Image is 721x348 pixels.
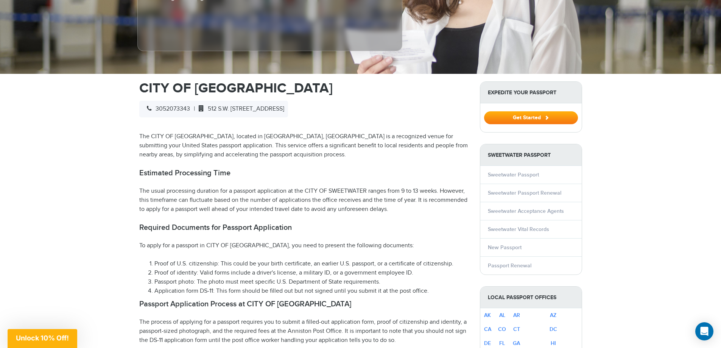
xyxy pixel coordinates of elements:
[488,190,561,196] a: Sweetwater Passport Renewal
[139,132,469,159] p: The CITY OF [GEOGRAPHIC_DATA], located in [GEOGRAPHIC_DATA], [GEOGRAPHIC_DATA] is a recognized ve...
[154,5,211,43] iframe: Customer reviews powered by Trustpilot
[513,340,520,346] a: GA
[550,312,556,318] a: AZ
[513,326,520,332] a: CT
[488,262,531,269] a: Passport Renewal
[498,326,506,332] a: CO
[499,340,505,346] a: FL
[480,287,582,308] strong: Local Passport Offices
[488,172,539,178] a: Sweetwater Passport
[480,82,582,103] strong: Expedite Your Passport
[484,114,578,120] a: Get Started
[139,169,469,178] h2: Estimated Processing Time
[480,144,582,166] strong: Sweetwater Passport
[139,300,469,309] h2: Passport Application Process at CITY OF [GEOGRAPHIC_DATA]
[154,259,469,268] li: Proof of U.S. citizenship: This could be your birth certificate, an earlier U.S. passport, or a c...
[139,81,469,95] h1: CITY OF [GEOGRAPHIC_DATA]
[551,340,556,346] a: HI
[484,326,491,332] a: CA
[513,312,520,318] a: AR
[695,322,713,340] div: Open Intercom Messenger
[195,105,284,112] span: 512 S.W. [STREET_ADDRESS]
[143,105,190,112] span: 3052073343
[154,287,469,296] li: Application form DS-11: This form should be filled out but not signed until you submit it at the ...
[484,340,491,346] a: DE
[154,268,469,278] li: Proof of identity: Valid forms include a driver's license, a military ID, or a government employe...
[16,334,69,342] span: Unlock 10% Off!
[154,278,469,287] li: Passport photo: The photo must meet specific U.S. Department of State requirements.
[499,312,505,318] a: AL
[484,312,491,318] a: AK
[484,111,578,124] button: Get Started
[8,329,77,348] div: Unlock 10% Off!
[139,241,469,250] p: To apply for a passport in CITY OF [GEOGRAPHIC_DATA], you need to present the following documents:
[550,326,557,332] a: DC
[139,223,469,232] h2: Required Documents for Passport Application
[139,318,469,345] p: The process of applying for a passport requires you to submit a filled-out application form, proo...
[488,208,564,214] a: Sweetwater Acceptance Agents
[139,101,288,117] div: |
[139,187,469,214] p: The usual processing duration for a passport application at the CITY OF SWEETWATER ranges from 9 ...
[488,244,522,251] a: New Passport
[488,226,549,233] a: Sweetwater Vital Records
